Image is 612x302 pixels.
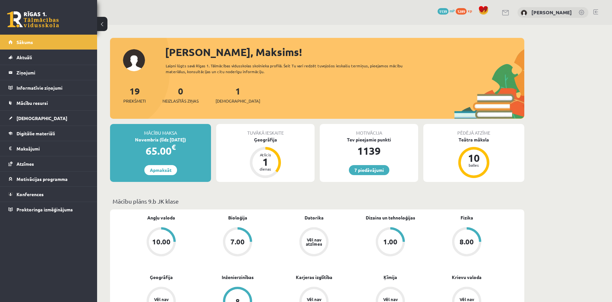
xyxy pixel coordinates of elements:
div: Teātra māksla [423,136,524,143]
div: dienas [256,167,275,171]
div: Tev pieejamie punkti [320,136,418,143]
a: 1[DEMOGRAPHIC_DATA] [216,85,260,104]
span: Mācību resursi [17,100,48,106]
div: 65.00 [110,143,211,159]
a: Ķīmija [384,274,397,281]
div: Ģeogrāfija [216,136,315,143]
div: Pēdējā atzīme [423,124,524,136]
div: balles [464,163,484,167]
span: Sākums [17,39,33,45]
a: Teātra māksla 10 balles [423,136,524,179]
span: Atzīmes [17,161,34,167]
div: 7.00 [230,238,245,245]
a: Atzīmes [8,156,89,171]
a: Maksājumi [8,141,89,156]
span: 1289 [456,8,467,15]
div: 10.00 [152,238,171,245]
legend: Informatīvie ziņojumi [17,80,89,95]
span: € [172,142,176,152]
div: 10 [464,153,484,163]
a: Bioloģija [228,214,247,221]
span: Proktoringa izmēģinājums [17,207,73,212]
legend: Maksājumi [17,141,89,156]
a: Aktuāli [8,50,89,65]
div: Vēl nav atzīmes [305,238,323,246]
div: Tuvākā ieskaite [216,124,315,136]
div: Novembris (līdz [DATE]) [110,136,211,143]
a: Sākums [8,35,89,50]
a: Vēl nav atzīmes [276,227,352,258]
div: 1 [256,157,275,167]
a: Datorika [305,214,324,221]
span: Motivācijas programma [17,176,68,182]
a: Krievu valoda [452,274,482,281]
div: [PERSON_NAME], Maksims! [165,44,524,60]
a: Fizika [461,214,473,221]
a: Ziņojumi [8,65,89,80]
div: Motivācija [320,124,418,136]
span: Priekšmeti [123,98,146,104]
span: mP [450,8,455,13]
a: Motivācijas programma [8,172,89,186]
a: 1.00 [352,227,428,258]
a: Ģeogrāfija [150,274,173,281]
div: Atlicis [256,153,275,157]
a: Informatīvie ziņojumi [8,80,89,95]
div: Laipni lūgts savā Rīgas 1. Tālmācības vidusskolas skolnieka profilā. Šeit Tu vari redzēt tuvojošo... [166,63,414,74]
a: Dizains un tehnoloģijas [366,214,415,221]
a: 7 piedāvājumi [349,165,389,175]
a: 8.00 [428,227,505,258]
a: Ģeogrāfija Atlicis 1 dienas [216,136,315,179]
a: 19Priekšmeti [123,85,146,104]
a: Digitālie materiāli [8,126,89,141]
span: [DEMOGRAPHIC_DATA] [17,115,67,121]
span: 1139 [438,8,449,15]
span: [DEMOGRAPHIC_DATA] [216,98,260,104]
a: 7.00 [199,227,276,258]
a: Inženierzinības [222,274,254,281]
a: Karjeras izglītība [296,274,332,281]
a: Angļu valoda [147,214,175,221]
span: Digitālie materiāli [17,130,55,136]
a: 1139 mP [438,8,455,13]
a: Mācību resursi [8,95,89,110]
legend: Ziņojumi [17,65,89,80]
div: Mācību maksa [110,124,211,136]
a: 1289 xp [456,8,475,13]
a: 0Neizlasītās ziņas [162,85,199,104]
a: 10.00 [123,227,199,258]
a: [DEMOGRAPHIC_DATA] [8,111,89,126]
div: 1.00 [383,238,397,245]
span: Aktuāli [17,54,32,60]
a: Apmaksāt [144,165,177,175]
div: 8.00 [460,238,474,245]
span: Konferences [17,191,44,197]
a: Proktoringa izmēģinājums [8,202,89,217]
img: Maksims Nevedomijs [521,10,527,16]
a: Konferences [8,187,89,202]
a: Rīgas 1. Tālmācības vidusskola [7,11,59,28]
div: 1139 [320,143,418,159]
span: Neizlasītās ziņas [162,98,199,104]
span: xp [468,8,472,13]
p: Mācību plāns 9.b JK klase [113,197,522,206]
a: [PERSON_NAME] [531,9,572,16]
